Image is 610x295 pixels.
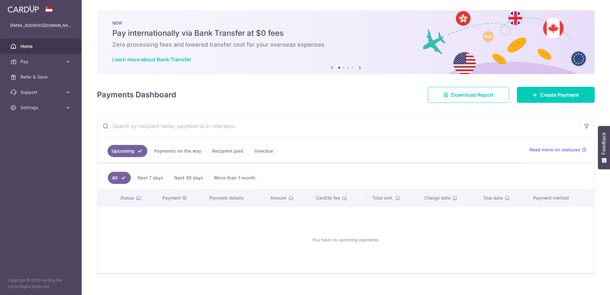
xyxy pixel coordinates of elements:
[157,190,204,206] th: Payment ID
[97,89,176,101] h4: Payments Dashboard
[270,195,286,201] span: Amount
[20,104,63,111] span: Settings
[20,58,63,65] span: Pay
[20,74,63,80] span: Refer & Save
[598,126,610,169] button: Feedback - Show survey
[112,56,191,63] a: Learn more about Bank Transfer
[108,145,147,157] a: Upcoming
[20,43,63,49] span: Home
[540,91,579,99] span: Create Payment
[112,28,579,38] h5: Pay internationally via Bank Transfer at $0 fees
[120,195,134,201] span: Status
[208,145,248,157] a: Recipient paid
[250,145,277,157] a: Overdue
[105,212,586,268] div: You have no upcoming payments.
[8,5,39,13] img: CardUp
[112,41,579,49] h6: Zero processing fees and lowered transfer cost for your overseas expenses
[451,91,494,99] span: Download Report
[424,195,450,201] span: Charge date
[10,22,71,29] p: [EMAIL_ADDRESS][DOMAIN_NAME]
[150,145,205,157] a: Payments on the way
[97,116,579,136] input: Search by recipient name, payment id or reference
[530,147,587,153] a: Read more on statuses
[517,87,595,103] a: Create Payment
[20,89,63,95] span: Support
[210,172,260,184] a: More than 1 month
[601,132,607,155] span: Feedback
[170,172,207,184] a: Next 30 days
[530,147,580,153] span: Read more on statuses
[108,172,131,184] a: All
[316,195,340,201] span: CardUp fee
[112,20,579,26] p: NEW
[204,190,265,206] th: Payment details
[97,10,595,74] img: Bank transfer banner
[372,195,393,201] span: Total amt.
[133,172,167,184] a: Next 7 days
[528,190,594,206] th: Payment method
[484,195,503,201] span: Due date
[428,87,509,103] a: Download Report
